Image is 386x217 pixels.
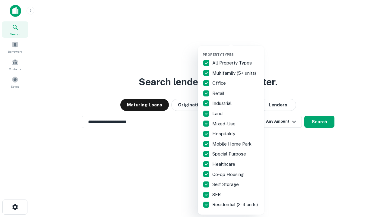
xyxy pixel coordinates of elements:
p: Healthcare [212,161,236,168]
p: Multifamily (5+ units) [212,70,257,77]
p: Mobile Home Park [212,140,253,148]
p: Special Purpose [212,150,247,158]
p: All Property Types [212,59,253,67]
iframe: Chat Widget [356,169,386,198]
p: SFR [212,191,222,198]
p: Co-op Housing [212,171,245,178]
p: Mixed-Use [212,120,237,127]
p: Industrial [212,100,233,107]
span: Property Types [203,53,234,56]
p: Residential (2-4 units) [212,201,259,208]
p: Self Storage [212,181,240,188]
p: Office [212,80,227,87]
p: Hospitality [212,130,236,137]
p: Retail [212,90,226,97]
p: Land [212,110,224,117]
